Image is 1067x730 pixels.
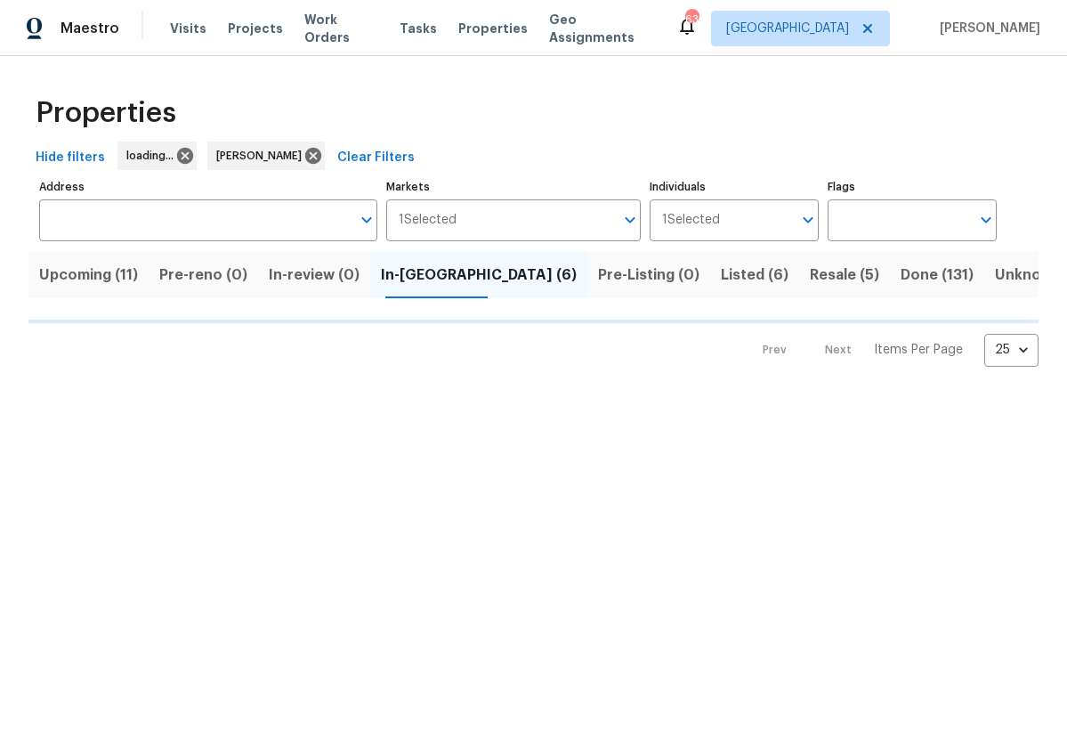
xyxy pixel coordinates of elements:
span: Upcoming (11) [39,263,138,288]
span: Hide filters [36,147,105,169]
span: [PERSON_NAME] [933,20,1040,37]
span: [PERSON_NAME] [216,147,309,165]
div: loading... [117,142,197,170]
span: Properties [458,20,528,37]
span: Pre-reno (0) [159,263,247,288]
span: Listed (6) [721,263,788,288]
p: Items Per Page [874,341,963,359]
span: Projects [228,20,283,37]
div: [PERSON_NAME] [207,142,325,170]
span: In-[GEOGRAPHIC_DATA] (6) [381,263,577,288]
label: Markets [386,182,640,192]
span: Work Orders [304,11,378,46]
span: In-review (0) [269,263,360,288]
span: Visits [170,20,206,37]
span: Resale (5) [810,263,879,288]
label: Address [39,182,377,192]
span: Clear Filters [337,147,415,169]
span: 1 Selected [662,213,720,228]
span: Properties [36,104,176,122]
button: Open [618,207,643,232]
button: Clear Filters [330,142,422,174]
button: Open [354,207,379,232]
div: 25 [984,327,1039,373]
span: Geo Assignments [549,11,655,46]
span: Done (131) [901,263,974,288]
button: Hide filters [28,142,112,174]
span: Tasks [400,22,437,35]
span: [GEOGRAPHIC_DATA] [726,20,849,37]
span: Maestro [61,20,119,37]
label: Individuals [650,182,819,192]
button: Open [796,207,820,232]
div: 63 [685,11,698,28]
label: Flags [828,182,997,192]
span: loading... [126,147,181,165]
span: 1 Selected [399,213,457,228]
nav: Pagination Navigation [746,334,1039,367]
span: Pre-Listing (0) [598,263,699,288]
button: Open [974,207,998,232]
